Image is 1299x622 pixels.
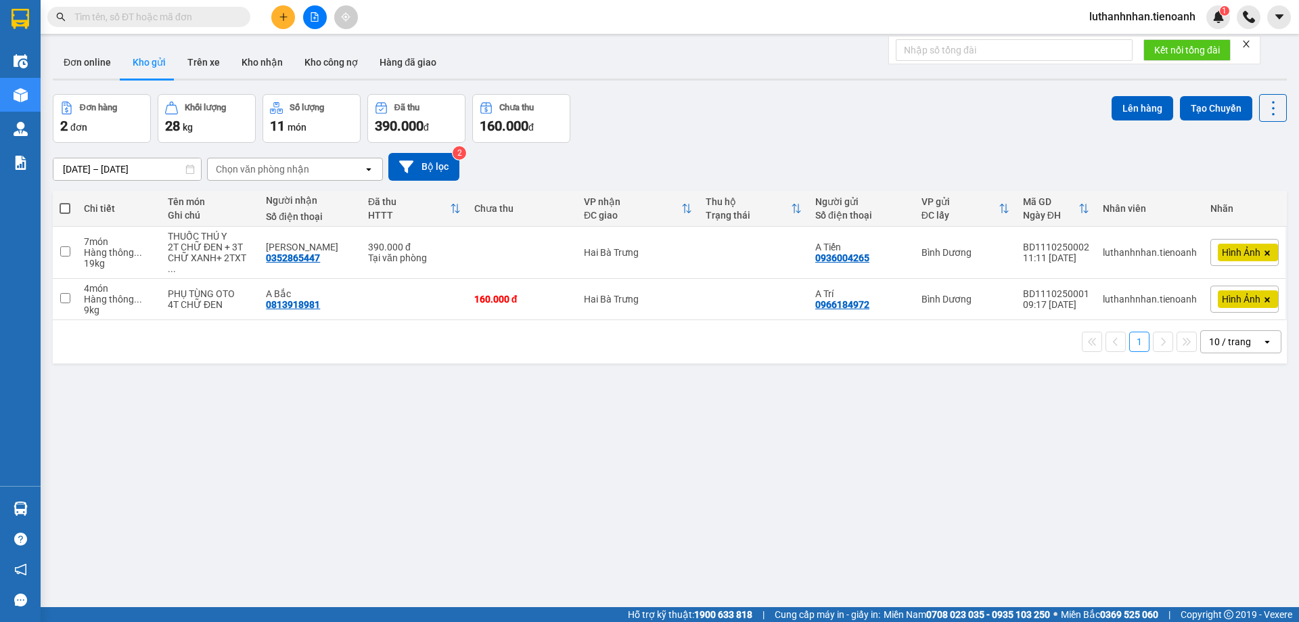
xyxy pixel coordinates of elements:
[84,305,154,315] div: 9 kg
[168,288,252,299] div: PHỤ TÙNG OTO
[279,12,288,22] span: plus
[694,609,752,620] strong: 1900 633 818
[14,563,27,576] span: notification
[53,46,122,79] button: Đơn online
[499,103,534,112] div: Chưa thu
[388,153,459,181] button: Bộ lọc
[288,122,306,133] span: món
[165,118,180,134] span: 28
[1023,196,1078,207] div: Mã GD
[53,94,151,143] button: Đơn hàng2đơn
[1053,612,1057,617] span: ⚪️
[271,5,295,29] button: plus
[70,122,87,133] span: đơn
[815,242,908,252] div: A Tiến
[334,5,358,29] button: aim
[368,196,450,207] div: Đã thu
[14,156,28,170] img: solution-icon
[369,46,447,79] button: Hàng đã giao
[706,210,791,221] div: Trạng thái
[628,607,752,622] span: Hỗ trợ kỹ thuật:
[584,294,692,305] div: Hai Bà Trưng
[368,252,461,263] div: Tại văn phòng
[921,294,1009,305] div: Bình Dương
[577,191,699,227] th: Toggle SortBy
[14,502,28,516] img: warehouse-icon
[1222,293,1260,305] span: Hình Ảnh
[584,196,681,207] div: VP nhận
[1243,11,1255,23] img: phone-icon
[14,88,28,102] img: warehouse-icon
[341,12,350,22] span: aim
[1103,247,1197,258] div: luthanhnhan.tienoanh
[1220,6,1229,16] sup: 1
[1023,288,1089,299] div: BD1110250001
[1023,299,1089,310] div: 09:17 [DATE]
[915,191,1016,227] th: Toggle SortBy
[1212,11,1225,23] img: icon-new-feature
[815,299,869,310] div: 0966184972
[775,607,880,622] span: Cung cấp máy in - giấy in:
[1168,607,1170,622] span: |
[231,46,294,79] button: Kho nhận
[266,252,320,263] div: 0352865447
[762,607,765,622] span: |
[1103,294,1197,305] div: luthanhnhan.tienoanh
[1154,43,1220,58] span: Kết nối tổng đài
[183,122,193,133] span: kg
[266,299,320,310] div: 0813918981
[1143,39,1231,61] button: Kết nối tổng đài
[1129,332,1149,352] button: 1
[310,12,319,22] span: file-add
[584,247,692,258] div: Hai Bà Trưng
[424,122,429,133] span: đ
[1222,6,1227,16] span: 1
[361,191,468,227] th: Toggle SortBy
[266,242,355,252] div: C Phương
[1078,8,1206,25] span: luthanhnhan.tienoanh
[1023,252,1089,263] div: 11:11 [DATE]
[394,103,419,112] div: Đã thu
[84,203,154,214] div: Chi tiết
[56,12,66,22] span: search
[12,9,29,29] img: logo-vxr
[584,210,681,221] div: ĐC giao
[270,118,285,134] span: 11
[53,158,201,180] input: Select a date range.
[375,118,424,134] span: 390.000
[122,46,177,79] button: Kho gửi
[80,103,117,112] div: Đơn hàng
[480,118,528,134] span: 160.000
[363,164,374,175] svg: open
[368,242,461,252] div: 390.000 đ
[294,46,369,79] button: Kho công nợ
[266,195,355,206] div: Người nhận
[528,122,534,133] span: đ
[1103,203,1197,214] div: Nhân viên
[1210,203,1279,214] div: Nhãn
[1267,5,1291,29] button: caret-down
[158,94,256,143] button: Khối lượng28kg
[168,210,252,221] div: Ghi chú
[168,263,176,274] span: ...
[14,594,27,606] span: message
[472,94,570,143] button: Chưa thu160.000đ
[815,252,869,263] div: 0936004265
[1016,191,1096,227] th: Toggle SortBy
[921,196,999,207] div: VP gửi
[266,288,355,299] div: A Bắc
[84,247,154,258] div: Hàng thông thường
[60,118,68,134] span: 2
[699,191,808,227] th: Toggle SortBy
[896,39,1133,61] input: Nhập số tổng đài
[134,247,142,258] span: ...
[168,231,252,242] div: THUỐC THÚ Y
[84,258,154,269] div: 19 kg
[168,196,252,207] div: Tên món
[134,294,142,305] span: ...
[1112,96,1173,120] button: Lên hàng
[1100,609,1158,620] strong: 0369 525 060
[815,196,908,207] div: Người gửi
[84,294,154,305] div: Hàng thông thường
[453,146,466,160] sup: 2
